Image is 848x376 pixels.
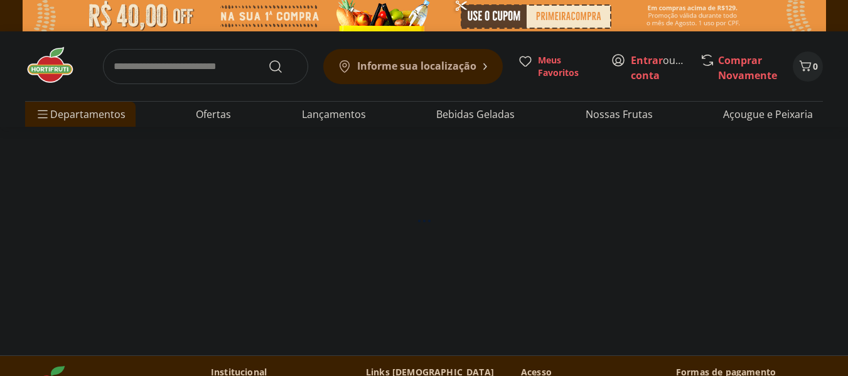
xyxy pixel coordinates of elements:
b: Informe sua localização [357,59,476,73]
button: Informe sua localização [323,49,503,84]
span: Departamentos [35,99,126,129]
button: Carrinho [793,51,823,82]
button: Submit Search [268,59,298,74]
span: ou [631,53,687,83]
button: Menu [35,99,50,129]
a: Comprar Novamente [718,53,777,82]
a: Nossas Frutas [586,107,653,122]
a: Bebidas Geladas [436,107,515,122]
img: Hortifruti [25,46,88,84]
a: Lançamentos [302,107,366,122]
a: Ofertas [196,107,231,122]
span: Meus Favoritos [538,54,596,79]
input: search [103,49,308,84]
a: Meus Favoritos [518,54,596,79]
a: Entrar [631,53,663,67]
a: Criar conta [631,53,700,82]
a: Açougue e Peixaria [723,107,813,122]
span: 0 [813,60,818,72]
